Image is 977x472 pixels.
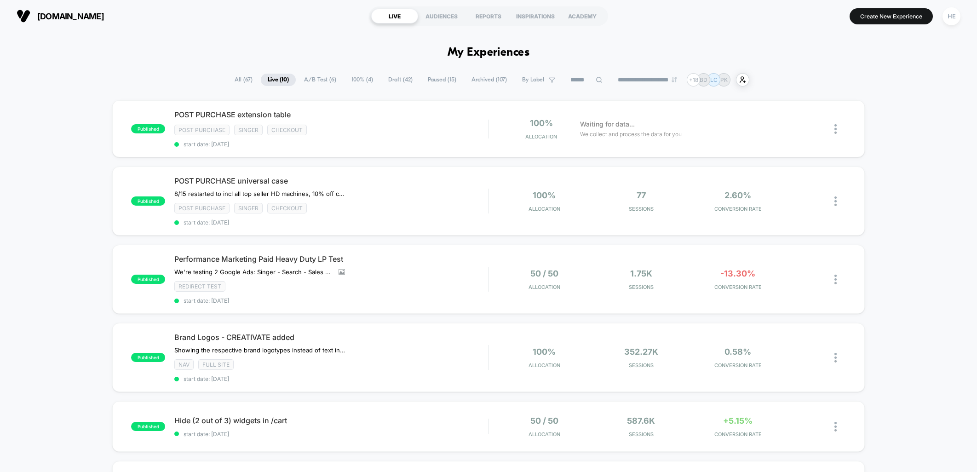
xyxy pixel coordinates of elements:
div: AUDIENCES [418,9,465,23]
span: Waiting for data... [580,119,635,129]
div: INSPIRATIONS [512,9,559,23]
span: 50 / 50 [530,269,558,278]
div: LIVE [371,9,418,23]
span: 0.58% [724,347,751,357]
span: Draft ( 42 ) [381,74,420,86]
span: 50 / 50 [530,416,558,426]
span: CONVERSION RATE [692,362,784,368]
div: ACADEMY [559,9,606,23]
span: published [131,124,165,133]
span: Redirect Test [174,281,225,292]
button: [DOMAIN_NAME] [14,9,107,23]
span: Live ( 10 ) [261,74,296,86]
span: [DOMAIN_NAME] [37,12,104,21]
span: 77 [637,190,646,200]
h1: My Experiences [448,46,530,59]
div: REPORTS [465,9,512,23]
span: By Label [522,76,544,83]
span: All ( 67 ) [228,74,259,86]
span: 100% [533,190,556,200]
span: Performance Marketing Paid Heavy Duty LP Test [174,254,488,264]
img: Visually logo [17,9,30,23]
span: start date: [DATE] [174,375,488,382]
span: published [131,275,165,284]
span: We collect and process the data for you [580,130,682,138]
span: Sessions [595,431,687,437]
span: Allocation [529,284,560,290]
span: Archived ( 107 ) [465,74,514,86]
span: Sessions [595,362,687,368]
span: CONVERSION RATE [692,284,784,290]
button: HE [940,7,963,26]
span: Showing the respective brand logotypes instead of text in tabs [174,346,345,354]
div: HE [943,7,960,25]
span: published [131,196,165,206]
span: Singer [234,125,263,135]
span: 100% ( 4 ) [345,74,380,86]
span: start date: [DATE] [174,219,488,226]
img: close [834,196,837,206]
span: checkout [267,125,307,135]
span: CONVERSION RATE [692,206,784,212]
span: Singer [234,203,263,213]
span: checkout [267,203,307,213]
span: Post Purchase [174,203,230,213]
span: Allocation [529,362,560,368]
span: CONVERSION RATE [692,431,784,437]
span: 587.6k [627,416,655,426]
span: 2.60% [724,190,751,200]
span: Hide (2 out of 3) widgets in /cart [174,416,488,425]
span: POST PURCHASE extension table [174,110,488,119]
span: 352.27k [624,347,658,357]
span: Allocation [525,133,557,140]
img: close [834,124,837,134]
p: LC [710,76,718,83]
span: 8/15 restarted to incl all top seller HD machines, 10% off case0% CR when we have 0% discount8/1 ... [174,190,345,197]
span: A/B Test ( 6 ) [297,74,343,86]
span: POST PURCHASE universal case [174,176,488,185]
span: published [131,422,165,431]
img: close [834,353,837,363]
span: -13.30% [720,269,755,278]
button: Create New Experience [850,8,933,24]
span: 1.75k [630,269,652,278]
span: start date: [DATE] [174,431,488,437]
div: + 18 [687,73,700,86]
span: Full site [198,359,234,370]
p: BD [700,76,707,83]
span: 100% [530,118,553,128]
span: Allocation [529,431,560,437]
img: end [672,77,677,82]
span: 100% [533,347,556,357]
span: NAV [174,359,194,370]
img: close [834,275,837,284]
span: Sessions [595,284,687,290]
span: Sessions [595,206,687,212]
span: Paused ( 15 ) [421,74,463,86]
p: PK [720,76,728,83]
span: start date: [DATE] [174,141,488,148]
span: Allocation [529,206,560,212]
span: published [131,353,165,362]
span: We're testing 2 Google Ads: Singer - Search - Sales - Heavy Duty - Nonbrand and SINGER - PMax - H... [174,268,332,276]
span: Post Purchase [174,125,230,135]
span: start date: [DATE] [174,297,488,304]
img: close [834,422,837,432]
span: +5.15% [723,416,753,426]
span: Brand Logos - CREATIVATE added [174,333,488,342]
